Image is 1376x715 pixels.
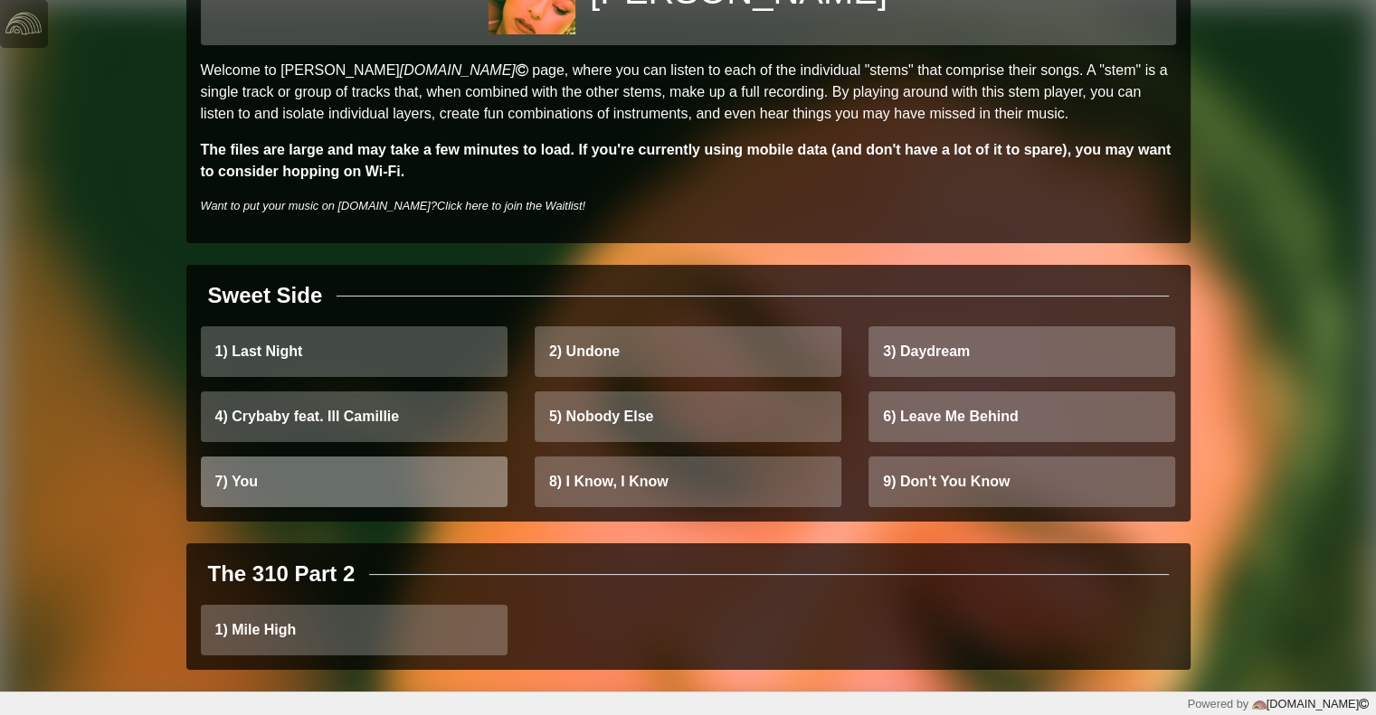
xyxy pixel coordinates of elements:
img: logo-white-4c48a5e4bebecaebe01ca5a9d34031cfd3d4ef9ae749242e8c4bf12ef99f53e8.png [5,5,42,42]
a: 1) Last Night [201,326,508,377]
strong: The files are large and may take a few minutes to load. If you're currently using mobile data (an... [201,142,1172,179]
img: logo-color-e1b8fa5219d03fcd66317c3d3cfaab08a3c62fe3c3b9b34d55d8365b78b1766b.png [1252,698,1267,712]
a: 6) Leave Me Behind [868,391,1175,442]
a: Click here to join the Waitlist! [437,199,585,212]
a: 9) Don't You Know [868,456,1175,507]
a: [DOMAIN_NAME] [1248,697,1369,710]
a: 8) I Know, I Know [535,456,841,507]
i: Want to put your music on [DOMAIN_NAME]? [201,199,586,212]
a: 2) Undone [535,326,841,377]
div: The 310 Part 2 [208,558,356,590]
div: Powered by [1187,695,1369,712]
a: 3) Daydream [868,326,1175,377]
p: Welcome to [PERSON_NAME] page, where you can listen to each of the individual "stems" that compri... [201,60,1176,125]
a: 7) You [201,456,508,507]
a: 4) Crybaby feat. Ill Camillie [201,391,508,442]
a: [DOMAIN_NAME] [400,62,532,78]
div: Sweet Side [208,279,323,312]
a: 1) Mile High [201,605,508,655]
a: 5) Nobody Else [535,391,841,442]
